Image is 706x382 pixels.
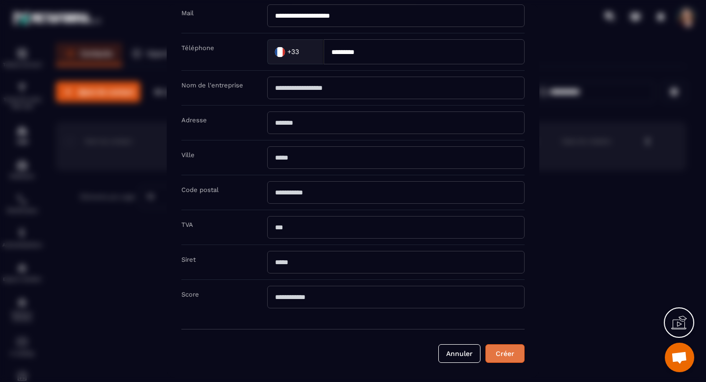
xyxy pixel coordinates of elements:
[270,42,290,61] img: Country Flag
[181,44,214,52] label: Téléphone
[181,291,199,298] label: Score
[181,186,219,193] label: Code postal
[438,344,480,363] button: Annuler
[181,151,195,159] label: Ville
[665,343,694,372] a: Ouvrir le chat
[485,344,525,363] button: Créer
[301,44,313,59] input: Search for option
[287,47,299,57] span: +33
[267,39,324,64] div: Search for option
[181,256,196,263] label: Siret
[181,116,207,124] label: Adresse
[181,82,243,89] label: Nom de l'entreprise
[181,221,193,228] label: TVA
[181,9,194,17] label: Mail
